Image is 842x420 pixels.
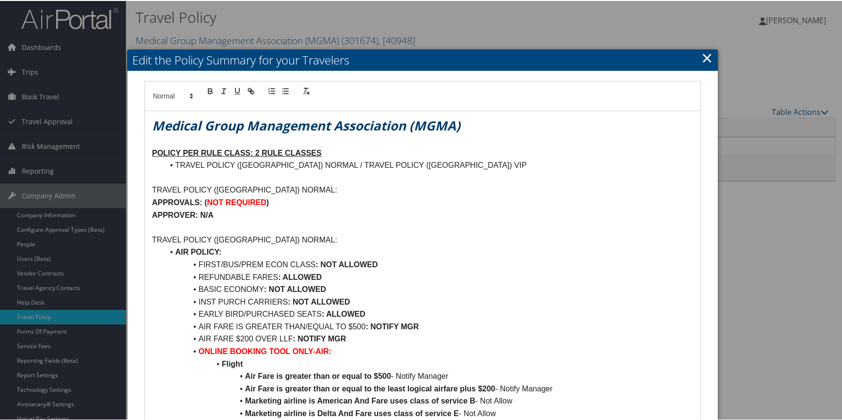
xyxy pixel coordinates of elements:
[320,259,378,268] strong: NOT ALLOWED
[245,396,475,404] strong: Marketing airline is American And Fare uses class of service B
[152,210,214,218] strong: APPROVER: N/A
[164,282,694,295] li: BASIC ECONOMY
[164,295,694,307] li: INST PURCH CARRIERS
[164,270,694,283] li: REFUNDABLE FARES
[264,284,326,292] strong: : NOT ALLOWED
[297,334,346,342] strong: NOTIFY MGR
[152,183,694,195] p: TRAVEL POLICY ([GEOGRAPHIC_DATA]) NORMAL:
[175,247,222,255] strong: AIR POLICY:
[152,233,694,245] p: TRAVEL POLICY ([GEOGRAPHIC_DATA]) NORMAL:
[164,394,694,406] li: - Not Allow
[222,359,243,367] strong: Flight
[293,334,295,342] strong: :
[127,48,718,70] h2: Edit the Policy Summary for your Travelers
[164,406,694,419] li: - Not Allow
[204,197,207,206] strong: (
[152,116,460,133] em: Medical Group Management Association (MGMA)
[245,384,496,392] strong: Air Fare is greater than or equal to the least logical airfare plus $200
[164,307,694,320] li: EARLY BIRD/PURCHASED SEATS
[164,369,694,382] li: - Notify Manager
[164,332,694,344] li: AIR FARE $200 OVER LLF
[164,320,694,332] li: AIR FARE IS GREATER THAN/EQUAL TO $500
[207,197,266,206] strong: NOT REQUIRED
[164,158,694,171] li: TRAVEL POLICY ([GEOGRAPHIC_DATA]) NORMAL / TRAVEL POLICY ([GEOGRAPHIC_DATA]) VIP
[152,148,322,156] u: POLICY PER RULE CLASS: 2 RULE CLASSES
[322,309,365,317] strong: : ALLOWED
[245,371,391,379] strong: Air Fare is greater than or equal to $500
[316,259,318,268] strong: :
[266,197,269,206] strong: )
[164,258,694,270] li: FIRST/BUS/PREM ECON CLASS
[278,272,322,280] strong: : ALLOWED
[366,322,419,330] strong: : NOTIFY MGR
[288,297,350,305] strong: : NOT ALLOWED
[199,346,331,355] strong: ONLINE BOOKING TOOL ONLY-AIR:
[245,408,459,417] strong: Marketing airline is Delta And Fare uses class of service E
[164,382,694,394] li: - Notify Manager
[702,47,713,66] a: Close
[152,197,203,206] strong: APPROVALS:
